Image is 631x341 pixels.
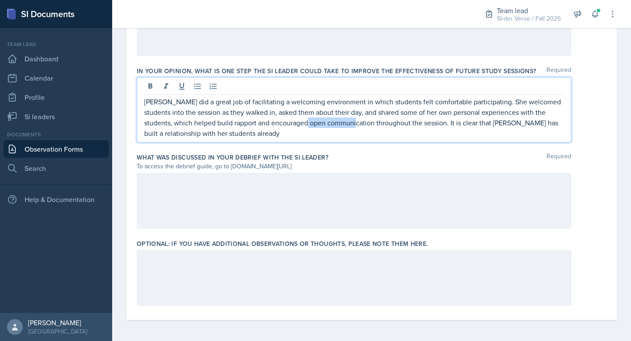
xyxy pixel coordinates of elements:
a: Dashboard [4,50,109,67]
label: Optional: If you have additional observations or thoughts, please note them here. [137,239,428,248]
div: SI-der Verse / Fall 2025 [497,14,561,23]
div: Documents [4,131,109,139]
span: Required [546,67,571,75]
span: Required [546,153,571,162]
div: [GEOGRAPHIC_DATA] [28,327,87,336]
p: [PERSON_NAME] did a great job of facilitating a welcoming environment in which students felt comf... [144,96,564,139]
div: Team lead [4,40,109,48]
a: Profile [4,89,109,106]
a: Search [4,160,109,177]
div: Help & Documentation [4,191,109,208]
div: To access the debrief guide, go to [DOMAIN_NAME][URL] [137,162,571,171]
div: Team lead [497,5,561,16]
label: What was discussed in your debrief with the SI Leader? [137,153,328,162]
a: Observation Forms [4,140,109,158]
a: Calendar [4,69,109,87]
a: Si leaders [4,108,109,125]
label: In your opinion, what is ONE step the SI Leader could take to improve the effectiveness of future... [137,67,536,75]
div: [PERSON_NAME] [28,318,87,327]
